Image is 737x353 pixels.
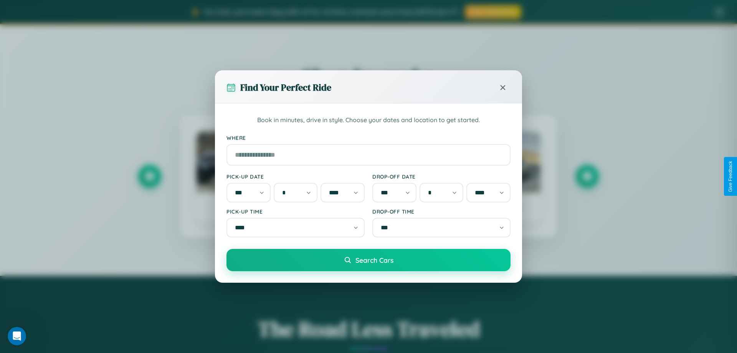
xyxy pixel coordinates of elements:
label: Drop-off Time [372,208,511,215]
span: Search Cars [355,256,393,264]
p: Book in minutes, drive in style. Choose your dates and location to get started. [226,115,511,125]
h3: Find Your Perfect Ride [240,81,331,94]
label: Where [226,134,511,141]
label: Drop-off Date [372,173,511,180]
label: Pick-up Time [226,208,365,215]
button: Search Cars [226,249,511,271]
label: Pick-up Date [226,173,365,180]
